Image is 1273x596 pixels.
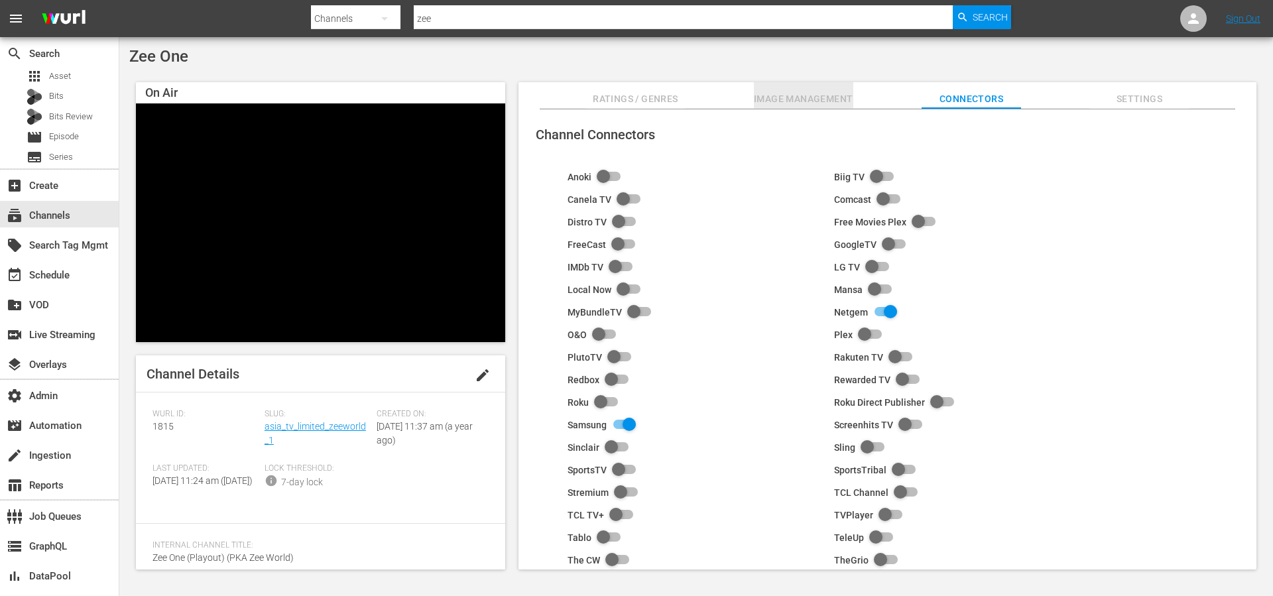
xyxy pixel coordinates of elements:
span: On Air [145,86,178,99]
span: info [265,474,278,487]
span: Search [7,46,23,62]
div: Mansa [834,284,863,295]
div: Comcast [834,194,871,205]
div: TCL TV+ [568,510,604,520]
div: 7-day lock [281,475,323,489]
span: Overlays [7,357,23,373]
span: Channel Connectors [536,127,655,143]
div: PlutoTV [568,352,602,363]
span: Asset [27,68,42,84]
span: Episode [27,129,42,145]
div: MyBundleTV [568,307,622,318]
span: DataPool [7,568,23,584]
div: GoogleTV [834,239,877,250]
span: [DATE] 11:37 am (a year ago) [377,421,473,446]
div: The CW [568,555,600,566]
span: Ratings / Genres [585,91,685,107]
span: Reports [7,477,23,493]
div: Rewarded TV [834,375,890,385]
span: Wurl ID: [152,409,258,420]
span: Channel Details [147,366,239,382]
span: Series [49,150,73,164]
span: Zee One (Playout) (PKA Zee World) [152,552,294,563]
div: Redbox [568,375,599,385]
span: Create [7,178,23,194]
span: Asset [49,70,71,83]
div: LG TV [834,262,860,272]
button: Search [953,5,1011,29]
span: Series [27,149,42,165]
span: edit [475,367,491,383]
div: Free Movies Plex [834,217,906,227]
div: Rakuten TV [834,352,883,363]
div: TheGrio [834,555,869,566]
span: Channels [7,208,23,223]
a: asia_tv_limited_zeeworld_1 [265,421,366,446]
span: Bits [49,89,64,103]
span: VOD [7,297,23,313]
span: Zee One [129,47,188,66]
span: Search Tag Mgmt [7,237,23,253]
div: Screenhits TV [834,420,893,430]
span: Schedule [7,267,23,283]
div: Biig TV [834,172,865,182]
span: Admin [7,388,23,404]
div: Netgem [834,307,868,318]
div: O&O [568,329,587,340]
span: Image Management [754,91,853,107]
div: FreeCast [568,239,606,250]
button: edit [467,359,499,391]
div: Local Now [568,284,611,295]
a: Sign Out [1226,13,1260,24]
div: Tablo [568,532,591,543]
div: SportsTV [568,465,607,475]
div: Bits Review [27,109,42,125]
div: Sling [834,442,855,453]
span: Settings [1089,91,1189,107]
div: Canela TV [568,194,611,205]
div: Roku [568,397,589,408]
span: Automation [7,418,23,434]
div: Stremium [568,487,609,498]
div: Roku Direct Publisher [834,397,925,408]
div: Anoki [568,172,591,182]
div: TCL Channel [834,487,888,498]
span: Episode [49,130,79,143]
span: Last Updated: [152,463,258,474]
span: Created On: [377,409,482,420]
span: Search [973,5,1008,29]
div: Video Player [136,103,505,342]
div: Samsung [568,420,607,430]
span: 1815 [152,421,174,432]
div: TVPlayer [834,510,873,520]
div: Distro TV [568,217,607,227]
span: Bits Review [49,110,93,123]
span: Lock Threshold: [265,463,370,474]
span: menu [8,11,24,27]
span: Live Streaming [7,327,23,343]
span: GraphQL [7,538,23,554]
span: [DATE] 11:24 am ([DATE]) [152,475,253,486]
span: Ingestion [7,447,23,463]
div: Sinclair [568,442,599,453]
div: SportsTribal [834,465,886,475]
div: Bits [27,89,42,105]
div: Plex [834,329,853,340]
span: Slug: [265,409,370,420]
span: Job Queues [7,508,23,524]
span: Connectors [922,91,1021,107]
div: TeleUp [834,532,864,543]
div: IMDb TV [568,262,603,272]
img: ans4CAIJ8jUAAAAAAAAAAAAAAAAAAAAAAAAgQb4GAAAAAAAAAAAAAAAAAAAAAAAAJMjXAAAAAAAAAAAAAAAAAAAAAAAAgAT5G... [32,3,95,34]
span: Internal Channel Title: [152,540,482,551]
